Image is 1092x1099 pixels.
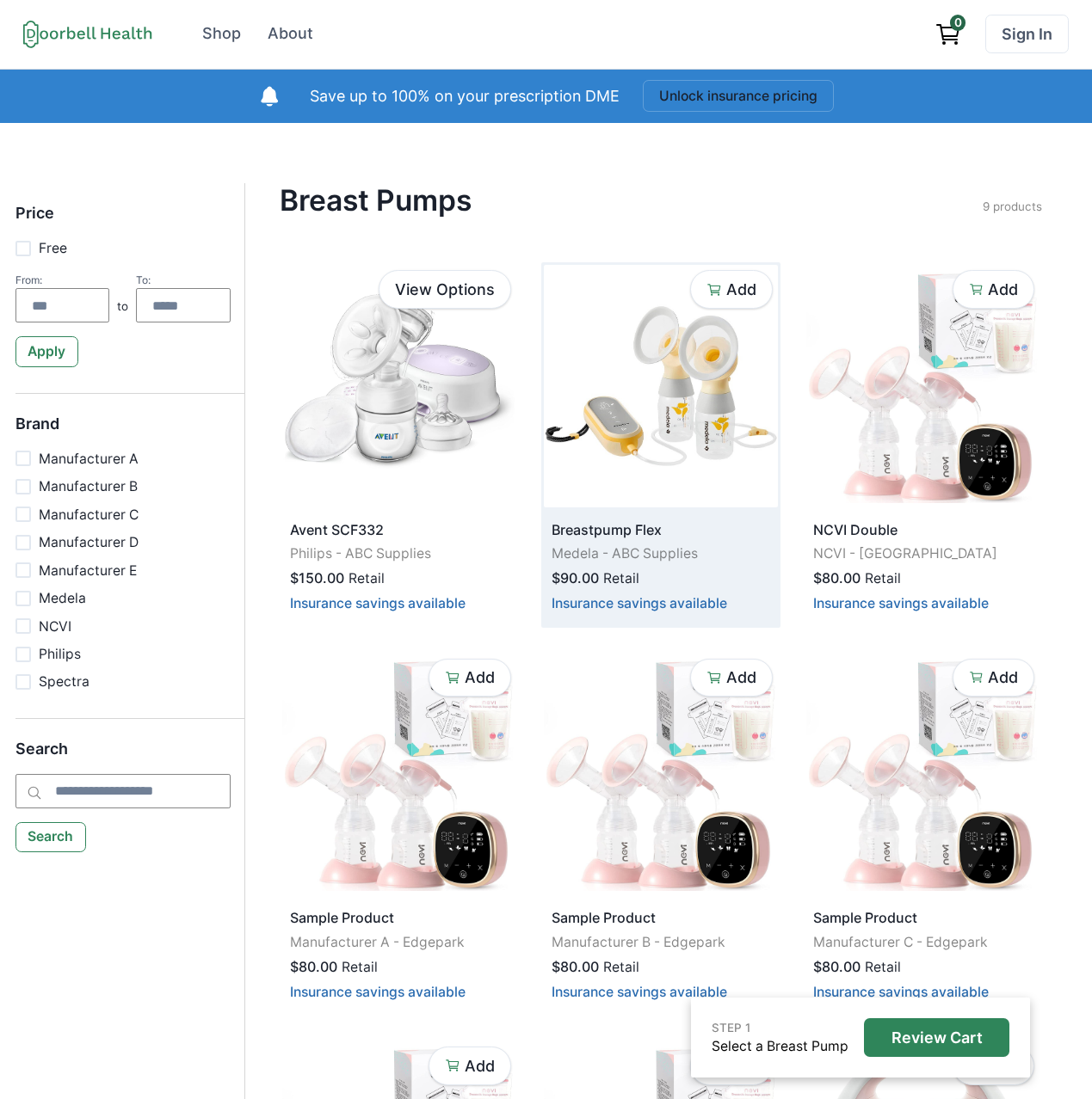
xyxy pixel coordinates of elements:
p: STEP 1 [712,1019,848,1036]
button: Add [953,659,1034,697]
a: View Options [379,270,511,309]
button: Add [429,659,510,697]
button: Apply [15,336,78,367]
img: y87xkqs3juv2ky039rn649m6ig26 [544,654,777,896]
a: Avent SCF332Philips - ABC Supplies$150.00RetailInsurance savings available [282,265,515,624]
p: Retail [349,568,385,589]
img: wu1ofuyzz2pb86d2jgprv8htehmy [544,265,777,507]
p: Medela - ABC Supplies [552,543,769,564]
h4: Breast Pumps [280,183,983,218]
p: Manufacturer E [39,561,137,581]
a: Sample ProductManufacturer B - Edgepark$80.00RetailInsurance savings available [544,654,777,1013]
p: Avent SCF332 [290,519,508,540]
p: Spectra [39,672,89,692]
button: Insurance savings available [290,984,466,1000]
p: $90.00 [552,568,599,588]
a: About [256,15,325,53]
h5: Brand [15,414,231,449]
p: $150.00 [290,568,344,588]
h5: Search [15,740,231,774]
button: Insurance savings available [813,595,989,611]
p: NCVI - [GEOGRAPHIC_DATA] [813,543,1031,564]
p: Add [988,280,1018,299]
button: Review Cart [864,1018,1009,1057]
button: Add [429,1047,510,1085]
p: Sample Product [552,907,769,928]
span: 0 [950,15,966,30]
img: 8h6fizoczv30n0gcz1f3fjohbjxi [806,654,1040,896]
a: Shop [191,15,253,53]
button: Search [15,822,86,853]
button: Unlock insurance pricing [643,80,834,112]
p: $80.00 [552,956,599,977]
p: $80.00 [813,568,861,588]
p: $80.00 [813,956,861,977]
p: Medela [39,588,86,609]
p: Manufacturer D [39,532,139,553]
a: Sample ProductManufacturer C - Edgepark$80.00RetailInsurance savings available [806,654,1040,1013]
a: Sign In [985,15,1069,53]
div: About [268,22,313,46]
a: Breastpump FlexMedela - ABC Supplies$90.00RetailInsurance savings available [544,265,777,624]
p: Retail [603,957,639,978]
p: NCVI Double [813,519,1031,540]
p: NCVI [39,617,71,637]
a: View cart [928,15,971,53]
a: NCVI DoubleNCVI - [GEOGRAPHIC_DATA]$80.00RetailInsurance savings available [806,265,1040,624]
p: Breastpump Flex [552,519,769,540]
p: Philips [39,644,81,665]
button: Insurance savings available [290,595,466,611]
button: Insurance savings available [813,984,989,1000]
button: Add [953,270,1034,309]
p: Philips - ABC Supplies [290,543,508,564]
img: p396f7c1jhk335ckoricv06bci68 [282,265,515,507]
p: Retail [865,568,901,589]
a: Sample ProductManufacturer A - Edgepark$80.00RetailInsurance savings available [282,654,515,1013]
p: to [117,298,128,322]
p: Manufacturer A - Edgepark [290,932,508,953]
img: 9i9guwxpln76if7ibsdw5r428if1 [282,654,515,896]
p: 9 products [983,198,1042,215]
p: Add [726,668,756,687]
p: Add [465,1057,495,1076]
p: Retail [603,568,639,589]
a: Select a Breast Pump [712,1038,848,1054]
p: Manufacturer B - Edgepark [552,932,769,953]
button: Add [690,659,772,697]
h5: Price [15,204,231,238]
p: Save up to 100% on your prescription DME [310,85,620,108]
p: Free [39,238,67,259]
div: Shop [202,22,241,46]
div: From: [15,273,110,286]
p: Manufacturer C [39,505,139,525]
p: Sample Product [813,907,1031,928]
button: Insurance savings available [552,595,727,611]
p: Sample Product [290,907,508,928]
p: Manufacturer B [39,476,138,497]
p: Add [726,280,756,299]
p: Add [465,668,495,687]
p: Retail [342,957,378,978]
button: Add [690,270,772,309]
p: Review Cart [891,1028,983,1047]
p: Manufacturer A [39,449,139,470]
img: tns73qkjvnll4qaugvy1iy5zbioi [806,265,1040,507]
button: Insurance savings available [552,984,727,1000]
div: To: [136,273,231,286]
p: Retail [865,957,901,978]
p: $80.00 [290,956,337,977]
p: Manufacturer C - Edgepark [813,932,1031,953]
p: Add [988,668,1018,687]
